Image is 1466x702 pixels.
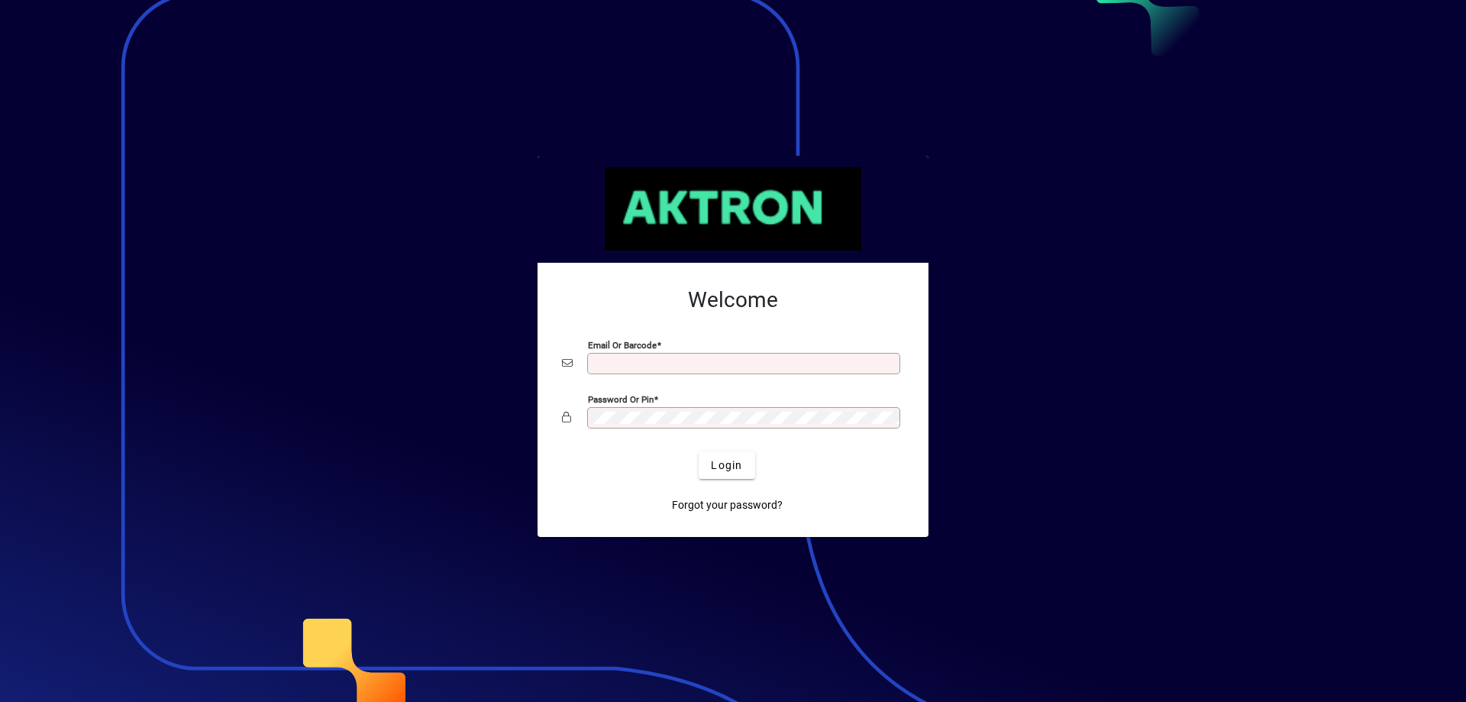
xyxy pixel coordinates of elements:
h2: Welcome [562,287,904,313]
button: Login [699,451,754,479]
span: Login [711,458,742,474]
mat-label: Password or Pin [588,394,654,405]
mat-label: Email or Barcode [588,340,657,351]
span: Forgot your password? [672,497,783,513]
a: Forgot your password? [666,491,789,519]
